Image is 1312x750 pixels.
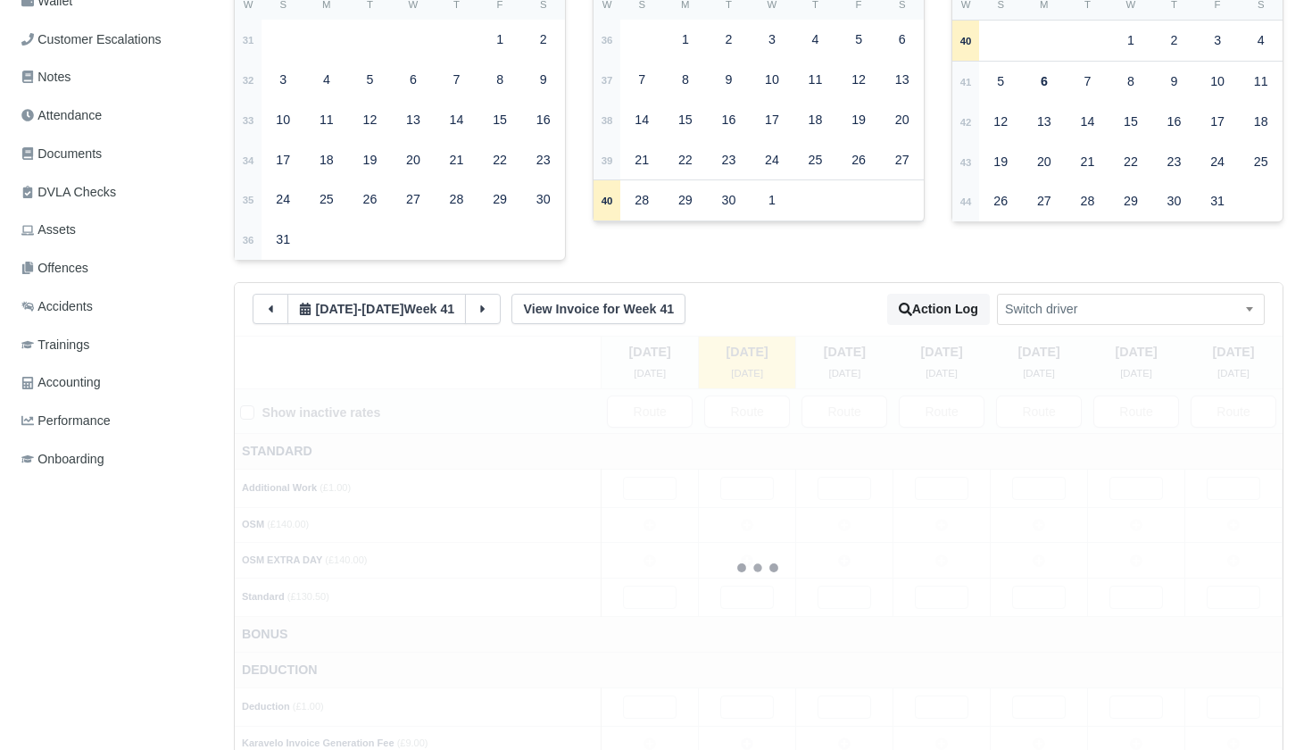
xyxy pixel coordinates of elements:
[14,289,212,324] a: Accidents
[14,328,212,362] a: Trainings
[1241,23,1280,58] div: 4
[883,62,921,97] div: 13
[21,335,89,355] span: Trainings
[14,22,212,57] a: Customer Escalations
[602,196,613,206] strong: 40
[437,103,476,137] div: 14
[14,404,212,438] a: Performance
[437,182,476,217] div: 28
[602,75,613,86] strong: 37
[1026,145,1064,179] div: 20
[1112,145,1150,179] div: 22
[667,103,705,137] div: 15
[524,22,562,57] div: 2
[840,22,878,57] div: 5
[960,36,972,46] strong: 40
[1112,23,1150,58] div: 1
[1026,104,1064,139] div: 13
[21,372,101,393] span: Accounting
[1241,104,1280,139] div: 18
[264,143,303,178] div: 17
[264,182,303,217] div: 24
[667,143,705,178] div: 22
[21,258,88,279] span: Offences
[308,62,346,97] div: 4
[21,449,104,470] span: Onboarding
[21,220,76,240] span: Assets
[887,294,990,325] button: Action Log
[1155,23,1193,58] div: 2
[753,143,792,178] div: 24
[524,182,562,217] div: 30
[982,145,1020,179] div: 19
[264,62,303,97] div: 3
[481,103,519,137] div: 15
[667,22,705,57] div: 1
[287,294,466,324] button: [DATE]-[DATE]Week 41
[14,251,212,286] a: Offences
[710,143,748,178] div: 23
[997,294,1265,325] span: Switch driver
[840,62,878,97] div: 12
[437,143,476,178] div: 21
[840,103,878,137] div: 19
[351,62,389,97] div: 5
[437,62,476,97] div: 7
[960,117,972,128] strong: 42
[982,184,1020,219] div: 26
[753,62,792,97] div: 10
[264,222,303,257] div: 31
[602,35,613,46] strong: 36
[1068,145,1107,179] div: 21
[14,365,212,400] a: Accounting
[1041,74,1048,88] strong: 6
[960,77,972,87] strong: 41
[21,296,93,317] span: Accidents
[710,22,748,57] div: 2
[308,103,346,137] div: 11
[667,183,705,218] div: 29
[623,62,661,97] div: 7
[394,103,433,137] div: 13
[1199,23,1237,58] div: 3
[710,183,748,218] div: 30
[21,105,102,126] span: Attendance
[1199,145,1237,179] div: 24
[264,103,303,137] div: 10
[243,115,254,126] strong: 33
[1155,104,1193,139] div: 16
[753,183,792,218] div: 1
[511,294,685,324] a: View Invoice for Week 41
[753,22,792,57] div: 3
[308,143,346,178] div: 18
[14,212,212,247] a: Assets
[1155,64,1193,99] div: 9
[883,143,921,178] div: 27
[14,98,212,133] a: Attendance
[21,411,111,431] span: Performance
[524,143,562,178] div: 23
[1068,184,1107,219] div: 28
[243,235,254,246] strong: 36
[1223,664,1312,750] iframe: Chat Widget
[351,143,389,178] div: 19
[1112,64,1150,99] div: 8
[14,137,212,171] a: Documents
[243,75,254,86] strong: 32
[883,103,921,137] div: 20
[1199,184,1237,219] div: 31
[710,103,748,137] div: 16
[796,143,835,178] div: 25
[998,298,1264,321] span: Switch driver
[14,60,212,95] a: Notes
[21,29,162,50] span: Customer Escalations
[840,143,878,178] div: 26
[481,143,519,178] div: 22
[243,35,254,46] strong: 31
[623,183,661,218] div: 28
[796,103,835,137] div: 18
[623,103,661,137] div: 14
[1112,184,1150,219] div: 29
[481,22,519,57] div: 1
